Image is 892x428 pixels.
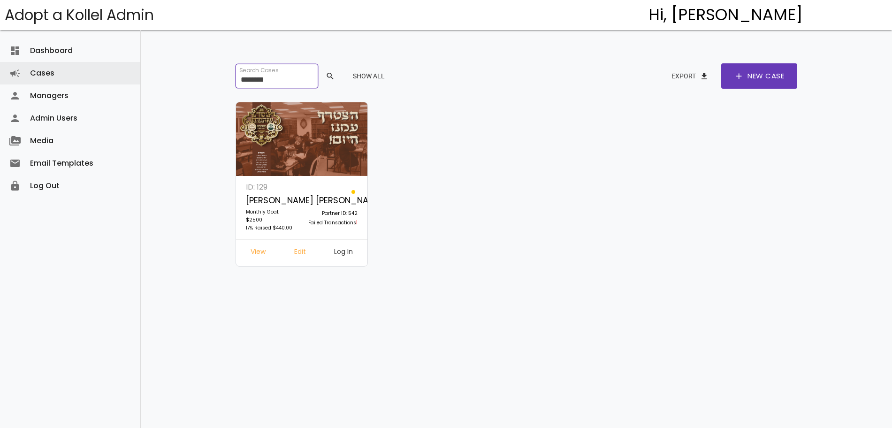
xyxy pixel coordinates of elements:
[327,245,360,261] a: Log In
[648,6,803,24] h4: Hi, [PERSON_NAME]
[9,39,21,62] i: dashboard
[9,84,21,107] i: person
[246,181,297,193] p: ID: 129
[700,68,709,84] span: file_download
[241,181,302,239] a: ID: 129 [PERSON_NAME] [PERSON_NAME] Monthly Goal: $2500 17% Raised $440.00
[318,68,341,84] button: search
[734,63,744,89] span: add
[302,181,363,239] a: Partner ID: 542 Failed Transactions1
[9,62,21,84] i: campaign
[9,107,21,130] i: person
[246,208,297,224] p: Monthly Goal: $2500
[307,219,358,228] p: Failed Transactions
[9,130,21,152] i: perm_media
[9,175,21,197] i: lock
[9,152,21,175] i: email
[307,209,358,219] p: Partner ID: 542
[721,63,797,89] a: addNew Case
[287,245,313,261] a: Edit
[236,102,368,176] img: 9QO1C0RAcm.i3hCK9DrbX.jpg
[664,68,717,84] button: Exportfile_download
[345,68,392,84] button: Show All
[246,193,297,208] p: [PERSON_NAME] [PERSON_NAME]
[246,224,297,233] p: 17% Raised $440.00
[326,68,335,84] span: search
[243,245,273,261] a: View
[356,219,358,226] span: 1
